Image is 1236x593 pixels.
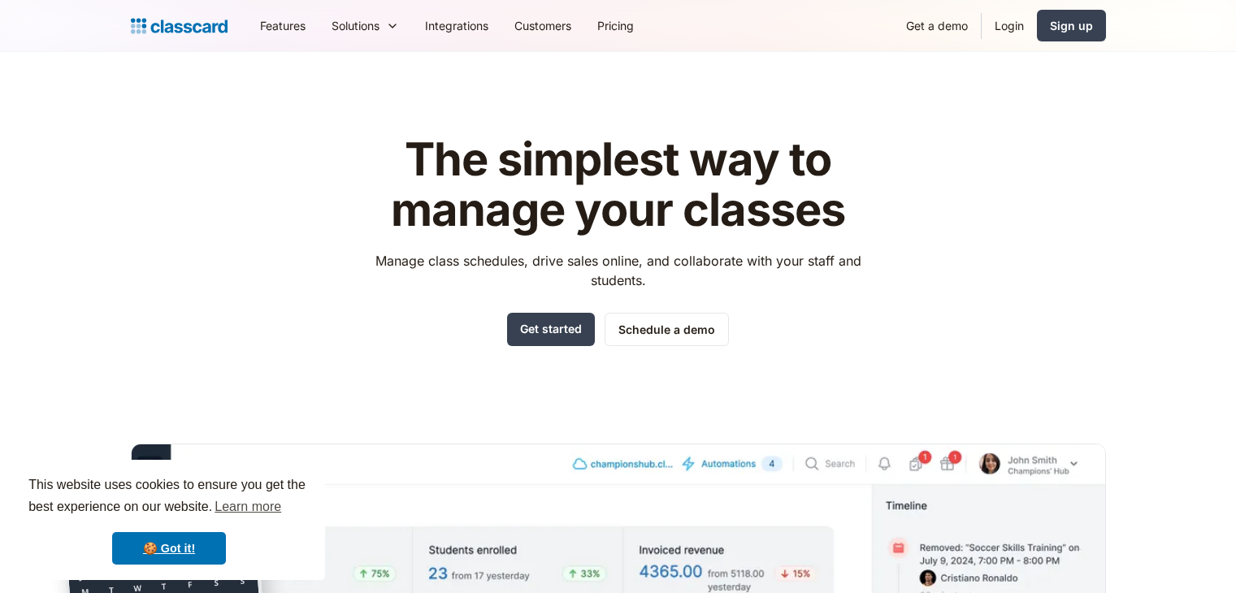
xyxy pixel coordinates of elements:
[360,135,876,235] h1: The simplest way to manage your classes
[319,7,412,44] div: Solutions
[131,15,228,37] a: home
[605,313,729,346] a: Schedule a demo
[501,7,584,44] a: Customers
[13,460,325,580] div: cookieconsent
[1037,10,1106,41] a: Sign up
[982,7,1037,44] a: Login
[584,7,647,44] a: Pricing
[112,532,226,565] a: dismiss cookie message
[332,17,379,34] div: Solutions
[1050,17,1093,34] div: Sign up
[507,313,595,346] a: Get started
[412,7,501,44] a: Integrations
[28,475,310,519] span: This website uses cookies to ensure you get the best experience on our website.
[360,251,876,290] p: Manage class schedules, drive sales online, and collaborate with your staff and students.
[212,495,284,519] a: learn more about cookies
[893,7,981,44] a: Get a demo
[247,7,319,44] a: Features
